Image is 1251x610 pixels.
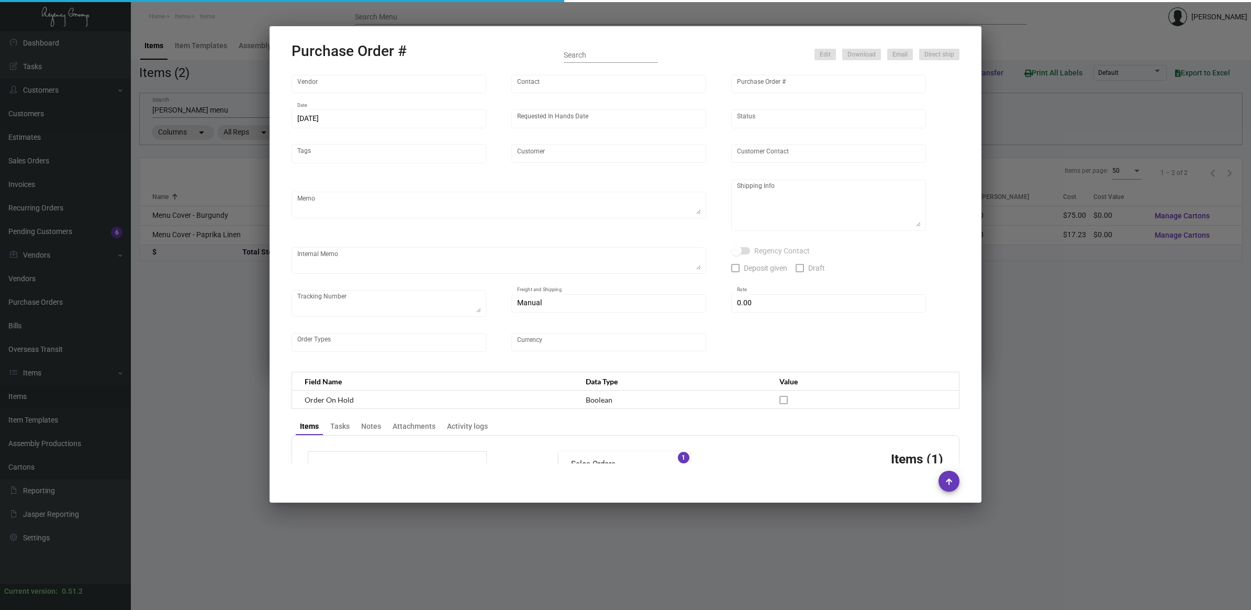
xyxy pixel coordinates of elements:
div: 0.51.2 [62,586,83,597]
span: Edit [820,50,831,59]
mat-expansion-panel-header: Sales Orders [559,451,689,476]
button: Email [887,49,913,60]
th: Data Type [575,372,769,391]
button: Direct ship [919,49,959,60]
div: Items [300,421,319,432]
div: Attachments [393,421,435,432]
span: Download [847,50,876,59]
h2: Purchase Order # [292,42,407,60]
div: Notes [361,421,381,432]
span: Draft [808,262,825,274]
span: Order On Hold [305,395,354,404]
td: Subtotal [319,462,432,475]
th: Value [769,372,959,391]
span: Direct ship [924,50,954,59]
button: Download [842,49,881,60]
th: Field Name [292,372,576,391]
span: Regency Contact [754,245,810,257]
mat-panel-title: Sales Orders [571,458,664,470]
span: Email [892,50,908,59]
h3: Items (1) [891,451,943,467]
div: Current version: [4,586,58,597]
div: Activity logs [447,421,488,432]
td: $0.00 [432,462,476,475]
span: Deposit given [744,262,787,274]
button: Edit [814,49,836,60]
div: Tasks [330,421,350,432]
span: Manual [517,298,542,307]
span: Boolean [586,395,612,404]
